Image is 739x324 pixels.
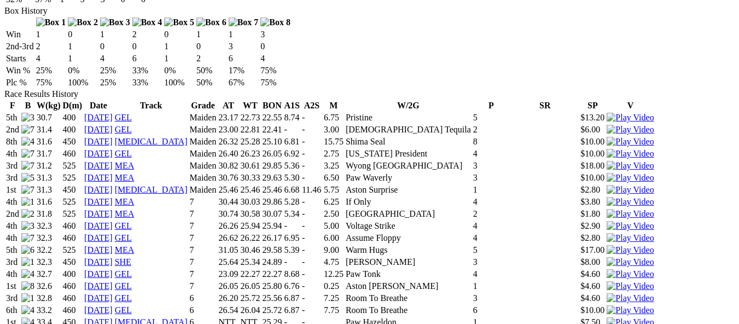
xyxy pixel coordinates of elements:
[115,257,131,267] a: SHE
[84,281,113,291] a: [DATE]
[323,221,344,232] td: 5.00
[607,221,654,231] img: Play Video
[607,113,654,123] img: Play Video
[607,125,654,134] a: Watch Replay on Watchdog
[473,100,510,111] th: P
[84,100,113,111] th: Date
[164,18,194,27] img: Box 5
[323,196,344,207] td: 6.25
[100,53,131,64] td: 4
[260,65,291,76] td: 75%
[62,160,83,171] td: 525
[473,209,510,219] td: 2
[132,29,163,40] td: 2
[607,281,654,291] img: Play Video
[84,245,113,254] a: [DATE]
[473,196,510,207] td: 4
[218,209,238,219] td: 30.74
[21,197,34,207] img: 1
[323,184,344,195] td: 5.75
[62,112,83,123] td: 400
[301,124,322,135] td: -
[84,197,113,206] a: [DATE]
[345,172,472,183] td: Paw Waverly
[301,112,322,123] td: -
[283,148,300,159] td: 6.92
[5,136,20,147] td: 8th
[283,209,300,219] td: 5.34
[21,293,34,303] img: 1
[189,100,217,111] th: Grade
[261,196,282,207] td: 29.86
[115,125,132,134] a: GEL
[607,137,654,146] a: Watch Replay on Watchdog
[228,53,259,64] td: 6
[607,257,654,267] a: Watch Replay on Watchdog
[164,53,195,64] td: 1
[283,184,300,195] td: 6.68
[62,100,83,111] th: D(m)
[196,53,227,64] td: 2
[62,196,83,207] td: 525
[323,209,344,219] td: 2.50
[218,184,238,195] td: 25.46
[301,184,322,195] td: 11.46
[115,149,132,158] a: GEL
[84,137,113,146] a: [DATE]
[36,41,67,52] td: 2
[261,136,282,147] td: 25.10
[345,184,472,195] td: Aston Surprise
[240,184,260,195] td: 25.46
[189,221,217,232] td: 7
[240,124,260,135] td: 22.81
[5,184,20,195] td: 1st
[473,172,510,183] td: 3
[21,113,34,123] img: 3
[283,160,300,171] td: 5.36
[607,125,654,135] img: Play Video
[132,53,163,64] td: 6
[5,196,20,207] td: 4th
[607,113,654,122] a: Watch Replay on Watchdog
[261,221,282,232] td: 25.94
[301,196,322,207] td: -
[67,77,98,88] td: 100%
[189,196,217,207] td: 7
[5,29,34,40] td: Win
[511,100,579,111] th: SR
[5,41,34,52] td: 2nd-3rd
[189,233,217,244] td: 7
[607,161,654,171] img: Play Video
[115,137,188,146] a: [MEDICAL_DATA]
[607,185,654,195] img: Play Video
[21,149,34,159] img: 7
[132,41,163,52] td: 0
[164,29,195,40] td: 0
[323,160,344,171] td: 3.25
[115,113,132,122] a: GEL
[100,65,131,76] td: 25%
[228,29,259,40] td: 1
[580,172,605,183] td: $10.00
[100,41,131,52] td: 0
[5,53,34,64] td: Starts
[21,209,34,219] img: 2
[240,209,260,219] td: 30.58
[607,293,654,303] img: Play Video
[5,233,20,244] td: 4th
[260,53,291,64] td: 4
[473,136,510,147] td: 8
[607,209,654,219] img: Play Video
[607,149,654,159] img: Play Video
[473,112,510,123] td: 5
[323,136,344,147] td: 15.75
[115,221,132,230] a: GEL
[5,221,20,232] td: 4th
[323,172,344,183] td: 6.50
[21,233,34,243] img: 7
[84,221,113,230] a: [DATE]
[607,137,654,147] img: Play Video
[84,161,113,170] a: [DATE]
[196,18,226,27] img: Box 6
[84,305,113,315] a: [DATE]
